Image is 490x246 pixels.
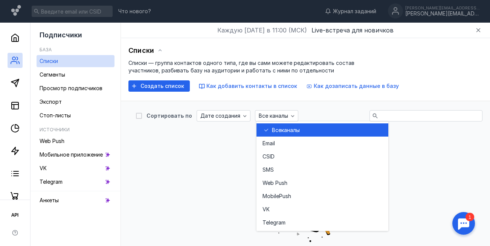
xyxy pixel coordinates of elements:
[37,109,114,121] a: Стоп-листы
[37,176,114,188] a: Telegram
[263,153,275,160] span: CSID
[37,69,114,81] a: Сегменты
[282,179,287,187] span: sh
[114,9,155,14] a: Что нового?
[40,98,62,105] span: Экспорт
[128,80,190,92] button: Создать список
[256,150,388,163] button: CSID
[278,219,285,226] span: am
[333,8,376,15] span: Журнал заданий
[128,60,354,74] span: Списки — группа контактов одного типа, где вы сами можете редактировать состав участников, разбив...
[118,9,151,14] span: Что нового?
[40,165,47,171] span: VK
[256,176,388,189] button: Web Push
[140,83,184,89] span: Создать список
[40,85,102,91] span: Просмотр подписчиков
[281,126,300,134] span: каналы
[206,83,297,89] span: Как добавить контакты в список
[263,206,270,213] span: VK
[40,71,65,78] span: Сегменты
[128,46,154,55] span: Списки
[37,135,114,147] a: Web Push
[40,178,63,185] span: Telegram
[263,219,278,226] span: Telegr
[311,26,394,34] span: Live-встреча для новичков
[263,140,275,147] span: Email
[37,149,114,161] a: Мобильное приложение
[259,113,288,119] span: Все каналы
[306,82,399,90] button: Как дозаписать данные в базу
[40,151,103,158] span: Мобильное приложение
[321,8,380,15] a: Журнал заданий
[40,197,59,203] span: Анкеты
[272,126,281,134] span: Все
[217,26,307,35] span: Каждую [DATE] в 11:00 (МСК)
[256,137,388,150] button: Email
[405,11,481,17] div: [PERSON_NAME][EMAIL_ADDRESS][DOMAIN_NAME]
[263,192,279,200] span: Mobile
[40,31,82,39] span: Подписчики
[256,216,388,229] button: Telegram
[256,123,388,137] button: Всеканалы
[40,58,58,64] span: Списки
[37,82,114,94] a: Просмотр подписчиков
[37,96,114,108] a: Экспорт
[40,47,52,52] h5: База
[314,83,399,89] span: Как дозаписать данные в базу
[279,192,291,200] span: Push
[17,5,26,13] div: 1
[37,194,114,206] a: Анкеты
[256,203,388,216] button: VK
[32,6,113,17] input: Введите email или CSID
[263,179,282,187] span: Web Pu
[263,166,274,174] span: SMS
[256,163,388,176] button: SMS
[40,112,71,118] span: Стоп-листы
[37,162,114,174] a: VK
[405,6,481,10] div: [PERSON_NAME][EMAIL_ADDRESS][DOMAIN_NAME]
[255,110,298,121] button: Все каналы
[256,121,388,231] div: grid
[37,55,114,67] a: Списки
[311,26,394,35] button: Live-встреча для новичков
[40,127,70,132] h5: Источники
[200,113,240,119] span: Дате создания
[256,189,388,203] button: MobilePush
[40,138,64,144] span: Web Push
[197,110,250,121] button: Дате создания
[147,113,192,118] div: Сортировать по
[199,82,297,90] button: Как добавить контакты в список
